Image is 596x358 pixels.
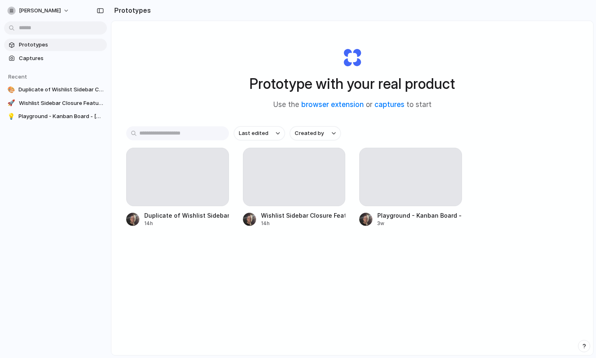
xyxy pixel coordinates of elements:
div: 🎨 [7,86,15,94]
h2: Prototypes [111,5,151,15]
button: [PERSON_NAME] [4,4,74,17]
div: Playground - Kanban Board - [GEOGRAPHIC_DATA] [377,211,462,220]
span: [PERSON_NAME] [19,7,61,15]
a: Wishlist Sidebar Closure Feature14h [243,148,346,227]
span: Prototypes [19,41,104,49]
a: captures [374,100,404,109]
button: Created by [290,126,341,140]
a: 🚀Wishlist Sidebar Closure Feature [4,97,107,109]
a: 🎨Duplicate of Wishlist Sidebar Closure Feature [4,84,107,96]
span: Playground - Kanban Board - [GEOGRAPHIC_DATA] [18,112,104,121]
div: Wishlist Sidebar Closure Feature [261,211,346,220]
span: Created by [295,129,324,137]
span: Recent [8,73,27,80]
div: 💡 [7,112,15,121]
div: 🚀 [7,99,16,107]
span: Duplicate of Wishlist Sidebar Closure Feature [18,86,104,94]
h1: Prototype with your real product [249,73,455,95]
span: Use the or to start [273,100,432,110]
div: 14h [261,220,346,227]
div: Duplicate of Wishlist Sidebar Closure Feature [144,211,229,220]
a: Playground - Kanban Board - [GEOGRAPHIC_DATA]3w [359,148,462,227]
div: 14h [144,220,229,227]
span: Wishlist Sidebar Closure Feature [19,99,104,107]
a: Prototypes [4,39,107,51]
div: 3w [377,220,462,227]
a: 💡Playground - Kanban Board - [GEOGRAPHIC_DATA] [4,110,107,123]
a: Captures [4,52,107,65]
a: browser extension [301,100,364,109]
span: Captures [19,54,104,63]
span: Last edited [239,129,268,137]
a: Duplicate of Wishlist Sidebar Closure Feature14h [126,148,229,227]
button: Last edited [234,126,285,140]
